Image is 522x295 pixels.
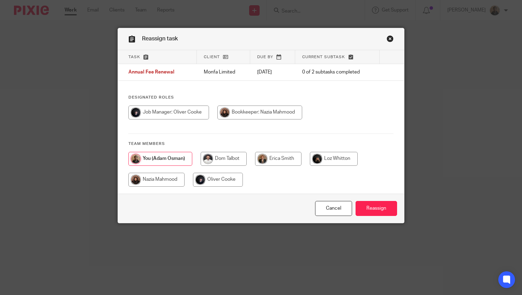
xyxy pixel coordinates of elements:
span: Annual Fee Renewal [128,70,174,75]
span: Reassign task [142,36,178,41]
td: 0 of 2 subtasks completed [295,64,379,81]
span: Task [128,55,140,59]
span: Current subtask [302,55,345,59]
span: Due by [257,55,273,59]
h4: Team members [128,141,394,147]
p: [DATE] [257,69,289,76]
h4: Designated Roles [128,95,394,100]
input: Reassign [356,201,397,216]
a: Close this dialog window [315,201,352,216]
p: Monfa Limited [204,69,243,76]
span: Client [204,55,220,59]
a: Close this dialog window [387,35,394,45]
